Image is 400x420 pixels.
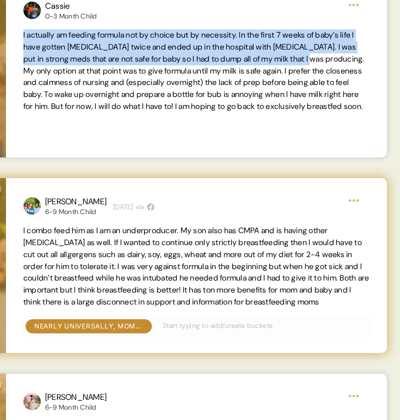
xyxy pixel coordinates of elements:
[45,208,107,216] div: 6-9 Month Child
[45,196,107,208] div: [PERSON_NAME]
[156,320,367,332] input: Start typing to add/create buckets
[136,202,145,212] span: via
[113,202,133,212] time: [DATE]
[34,126,143,136] div: Nearly universally, moms aspire to (near-)exclusive breastfeeding, with formula being a life raft...
[23,197,41,215] img: profilepic_24021410207550195.jpg
[136,397,145,408] span: via
[34,321,143,331] div: Nearly universally, moms aspire to (near-)exclusive breastfeeding, with formula being a life raft...
[45,403,107,412] div: 6-9 Month Child
[23,393,41,410] img: profilepic_24169639585989571.jpg
[125,6,134,17] span: via
[45,12,97,21] div: 0-3 Month Child
[103,6,124,17] time: [DATE]
[113,397,133,408] time: [DATE]
[23,30,365,111] span: I actually am feeding formula not by choice but by necessity. In the first 7 weeks of baby’s life...
[156,124,367,136] input: Start typing to add/create buckets
[23,226,370,307] span: I combo feed him as I am an underproducer. My son also has CMPA and is having other [MEDICAL_DATA...
[45,391,107,404] div: [PERSON_NAME]
[23,2,41,19] img: profilepic_30539217832360669.jpg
